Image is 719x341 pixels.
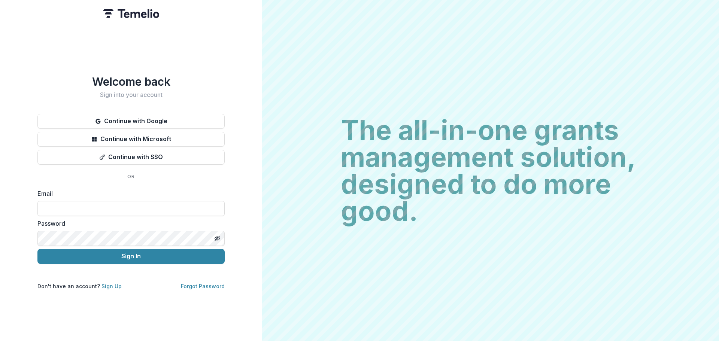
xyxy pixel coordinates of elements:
button: Sign In [37,249,225,264]
button: Continue with Microsoft [37,132,225,147]
img: Temelio [103,9,159,18]
a: Sign Up [101,283,122,289]
label: Password [37,219,220,228]
button: Toggle password visibility [211,232,223,244]
h1: Welcome back [37,75,225,88]
a: Forgot Password [181,283,225,289]
button: Continue with SSO [37,150,225,165]
p: Don't have an account? [37,282,122,290]
button: Continue with Google [37,114,225,129]
label: Email [37,189,220,198]
h2: Sign into your account [37,91,225,98]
